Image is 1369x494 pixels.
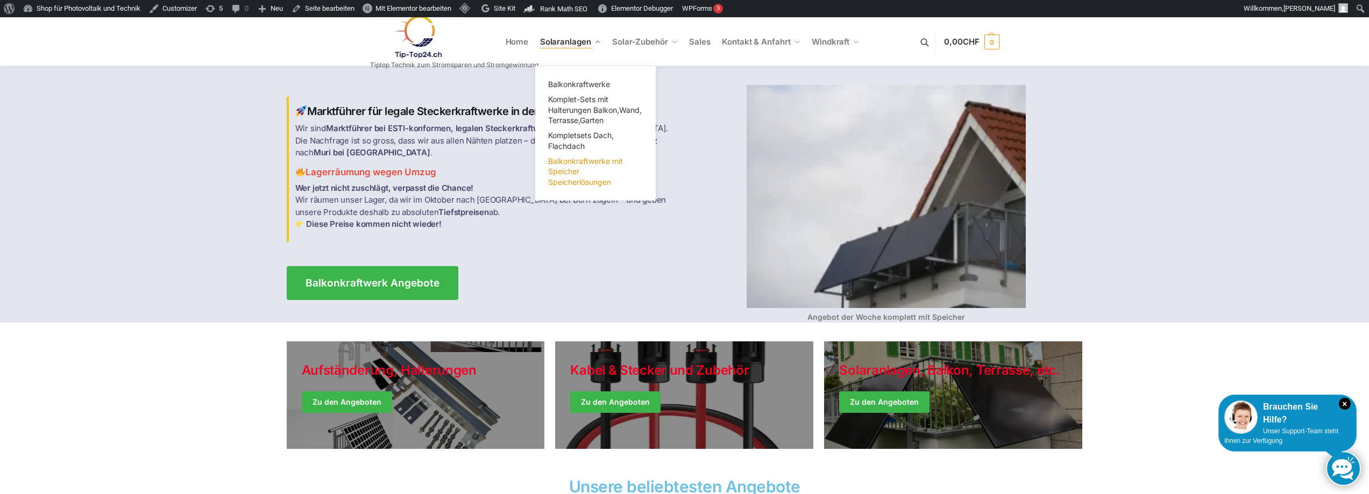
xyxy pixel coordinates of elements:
[306,219,441,229] strong: Diese Preise kommen nicht wieder!
[612,37,668,47] span: Solar-Zubehör
[287,341,545,449] a: Holiday Style
[944,17,999,67] nav: Cart contents
[295,182,678,231] p: Wir räumen unser Lager, da wir im Oktober nach [GEOGRAPHIC_DATA] bei Bern zügeln – und geben unse...
[295,183,474,193] strong: Wer jetzt nicht zuschlägt, verpasst die Chance!
[494,4,515,12] span: Site Kit
[555,341,813,449] a: Holiday Style
[370,62,538,68] p: Tiptop Technik zum Stromsparen und Stromgewinnung
[542,77,649,92] a: Balkonkraftwerke
[548,95,642,125] span: Komplet-Sets mit Halterungen Balkon,Wand, Terrasse,Garten
[824,341,1082,449] a: Winter Jackets
[326,123,562,133] strong: Marktführer bei ESTI-konformen, legalen Steckerkraftwerken
[984,34,999,49] span: 0
[685,18,715,66] a: Sales
[295,105,678,118] h2: Marktführer für legale Steckerkraftwerke in der [GEOGRAPHIC_DATA]
[807,312,965,321] strong: Angebot der Woche komplett mit Speicher
[296,220,304,228] img: Home 3
[306,278,439,288] span: Balkonkraftwerk Angebote
[812,37,849,47] span: Windkraft
[713,4,723,13] div: 3
[1224,400,1258,434] img: Customer service
[375,4,451,12] span: Mit Elementor bearbeiten
[1338,3,1348,13] img: Benutzerbild von Rupert Spoddig
[944,37,979,47] span: 0,00
[296,105,307,116] img: Home 1
[296,167,305,176] img: Home 2
[540,5,587,13] span: Rank Math SEO
[807,18,864,66] a: Windkraft
[287,266,458,300] a: Balkonkraftwerk Angebote
[722,37,790,47] span: Kontakt & Anfahrt
[608,18,682,66] a: Solar-Zubehör
[548,156,623,187] span: Balkonkraftwerke mit Speicher Speicherlösungen
[1339,398,1351,410] i: Schließen
[1224,400,1351,426] div: Brauchen Sie Hilfe?
[1224,427,1338,445] span: Unser Support-Team steht Ihnen zur Verfügung
[689,37,711,47] span: Sales
[963,37,980,47] span: CHF
[944,26,999,58] a: 0,00CHF 0
[314,147,430,157] strong: Muri bei [GEOGRAPHIC_DATA]
[1283,4,1335,12] span: [PERSON_NAME]
[295,166,678,179] h3: Lagerräumung wegen Umzug
[542,128,649,154] a: Kompletsets Dach, Flachdach
[718,18,805,66] a: Kontakt & Anfahrt
[542,92,649,128] a: Komplet-Sets mit Halterungen Balkon,Wand, Terrasse,Garten
[370,15,464,59] img: Solaranlagen, Speicheranlagen und Energiesparprodukte
[548,80,610,89] span: Balkonkraftwerke
[540,37,591,47] span: Solaranlagen
[548,131,614,151] span: Kompletsets Dach, Flachdach
[295,123,678,159] p: Wir sind in der [GEOGRAPHIC_DATA]. Die Nachfrage ist so gross, dass wir aus allen Nähten platzen ...
[747,85,1026,308] img: Home 4
[438,207,488,217] strong: Tiefstpreisen
[542,154,649,190] a: Balkonkraftwerke mit Speicher Speicherlösungen
[535,18,605,66] a: Solaranlagen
